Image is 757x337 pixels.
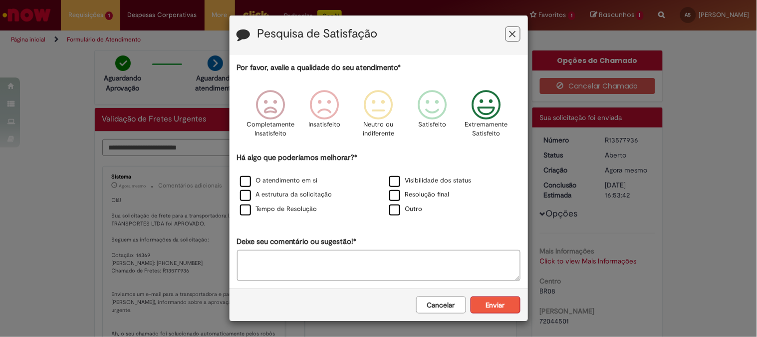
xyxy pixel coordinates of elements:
[465,120,508,138] p: Extremamente Satisfeito
[257,27,378,40] label: Pesquisa de Satisfação
[245,82,296,151] div: Completamente Insatisfeito
[299,82,350,151] div: Insatisfeito
[237,62,401,73] label: Por favor, avalie a qualidade do seu atendimento*
[461,82,512,151] div: Extremamente Satisfeito
[247,120,294,138] p: Completamente Insatisfeito
[389,190,450,199] label: Resolução final
[360,120,396,138] p: Neutro ou indiferente
[237,236,357,247] label: Deixe seu comentário ou sugestão!*
[237,152,520,217] div: Há algo que poderíamos melhorar?*
[240,204,317,214] label: Tempo de Resolução
[471,296,520,313] button: Enviar
[389,204,423,214] label: Outro
[240,190,332,199] label: A estrutura da solicitação
[419,120,447,129] p: Satisfeito
[389,176,472,185] label: Visibilidade dos status
[407,82,458,151] div: Satisfeito
[240,176,318,185] label: O atendimento em si
[353,82,404,151] div: Neutro ou indiferente
[416,296,466,313] button: Cancelar
[308,120,340,129] p: Insatisfeito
